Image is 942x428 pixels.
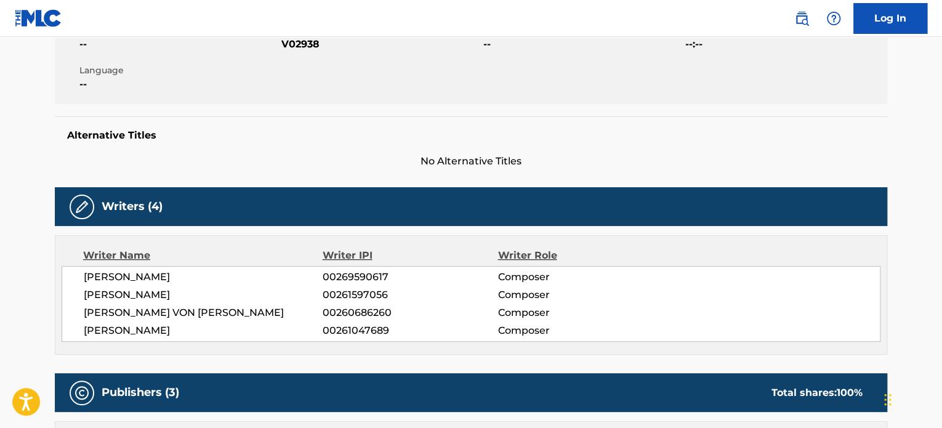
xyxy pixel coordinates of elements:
a: Public Search [789,6,814,31]
span: -- [483,37,682,52]
span: 100 % [837,387,863,398]
span: V02938 [281,37,480,52]
span: Language [79,64,278,77]
span: Composer [497,323,657,338]
span: 00260686260 [323,305,497,320]
h5: Publishers (3) [102,386,179,400]
div: Writer Role [497,248,657,263]
img: search [794,11,809,26]
iframe: Chat Widget [880,369,942,428]
span: [PERSON_NAME] [84,323,323,338]
div: Total shares: [771,386,863,400]
span: No Alternative Titles [55,154,887,169]
span: 00269590617 [323,270,497,285]
div: Drag [884,381,892,418]
h5: Alternative Titles [67,129,875,142]
span: 00261047689 [323,323,497,338]
span: Composer [497,288,657,302]
span: -- [79,37,278,52]
span: --:-- [685,37,884,52]
img: Writers [74,200,89,214]
div: Help [821,6,846,31]
div: Writer IPI [323,248,498,263]
img: MLC Logo [15,9,62,27]
h5: Writers (4) [102,200,163,214]
span: -- [79,77,278,92]
span: 00261597056 [323,288,497,302]
img: help [826,11,841,26]
span: [PERSON_NAME] [84,288,323,302]
span: [PERSON_NAME] [84,270,323,285]
div: Writer Name [83,248,323,263]
span: Composer [497,305,657,320]
img: Publishers [74,386,89,400]
span: [PERSON_NAME] VON [PERSON_NAME] [84,305,323,320]
span: Composer [497,270,657,285]
a: Log In [853,3,927,34]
